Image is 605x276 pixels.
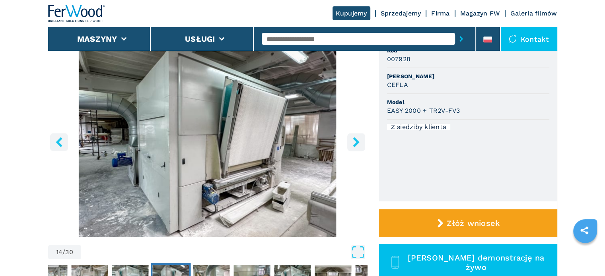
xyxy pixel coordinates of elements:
[387,98,549,106] span: Model
[574,220,594,240] a: sharethis
[48,5,105,22] img: Ferwood
[48,44,367,237] div: Go to Slide 14
[185,34,215,44] button: Usługi
[77,34,117,44] button: Maszyny
[455,30,467,48] button: submit-button
[431,10,449,17] a: Firma
[510,10,557,17] a: Galeria filmów
[387,124,451,130] div: Z siedziby klienta
[501,27,557,51] div: Kontakt
[404,253,548,272] span: [PERSON_NAME] demonstrację na żywo
[387,80,408,89] h3: CEFLA
[460,10,500,17] a: Magazyn FW
[65,249,73,255] span: 30
[50,133,68,151] button: left-button
[387,72,549,80] span: [PERSON_NAME]
[571,240,599,270] iframe: Chat
[379,209,557,237] button: Złóż wniosek
[48,44,367,237] img: Linie Lakiernicze CEFLA EASY 2000 + TR2V-FV3
[62,249,65,255] span: /
[387,106,460,115] h3: EASY 2000 + TR2V-FV3
[381,10,421,17] a: Sprzedajemy
[56,249,63,255] span: 14
[509,35,517,43] img: Kontakt
[447,218,500,228] span: Złóż wniosek
[347,133,365,151] button: right-button
[333,6,370,20] a: Kupujemy
[83,245,365,259] button: Open Fullscreen
[387,54,411,64] h3: 007928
